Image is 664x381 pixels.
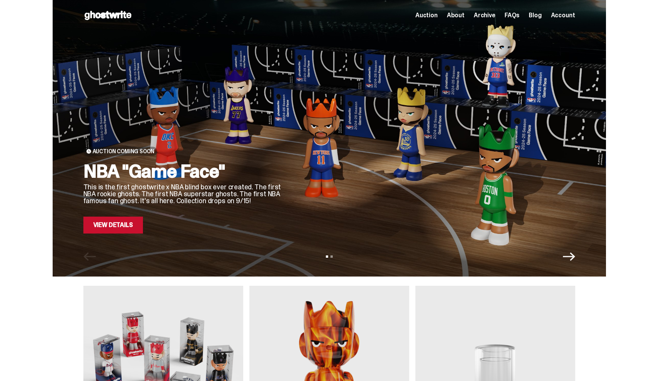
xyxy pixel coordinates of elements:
a: Archive [474,12,495,18]
button: Next [563,250,575,263]
a: Account [551,12,575,18]
a: About [447,12,465,18]
p: This is the first ghostwrite x NBA blind box ever created. The first NBA rookie ghosts. The first... [83,184,283,204]
a: Auction [415,12,438,18]
button: View slide 1 [326,255,328,258]
button: View slide 2 [330,255,333,258]
a: FAQs [505,12,520,18]
a: View Details [83,217,143,234]
h2: NBA "Game Face" [83,162,283,181]
a: Blog [529,12,541,18]
span: Auction Coming Soon [93,148,154,154]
